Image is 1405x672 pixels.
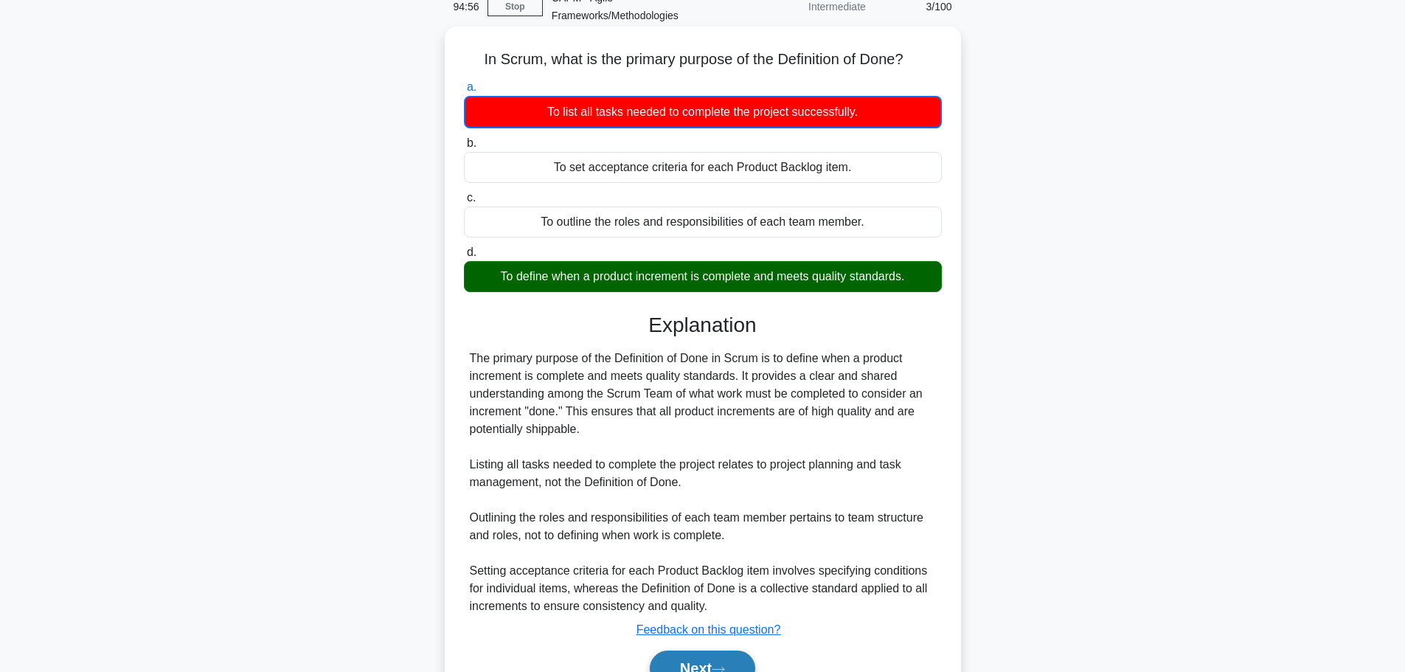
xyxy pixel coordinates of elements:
span: c. [467,191,476,204]
span: d. [467,246,476,258]
h5: In Scrum, what is the primary purpose of the Definition of Done? [462,50,943,69]
h3: Explanation [473,313,933,338]
div: To define when a product increment is complete and meets quality standards. [464,261,942,292]
div: The primary purpose of the Definition of Done in Scrum is to define when a product increment is c... [470,350,936,615]
div: To outline the roles and responsibilities of each team member. [464,207,942,238]
a: Feedback on this question? [636,623,781,636]
div: To set acceptance criteria for each Product Backlog item. [464,152,942,183]
span: a. [467,80,476,93]
div: To list all tasks needed to complete the project successfully. [464,96,942,128]
span: b. [467,136,476,149]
